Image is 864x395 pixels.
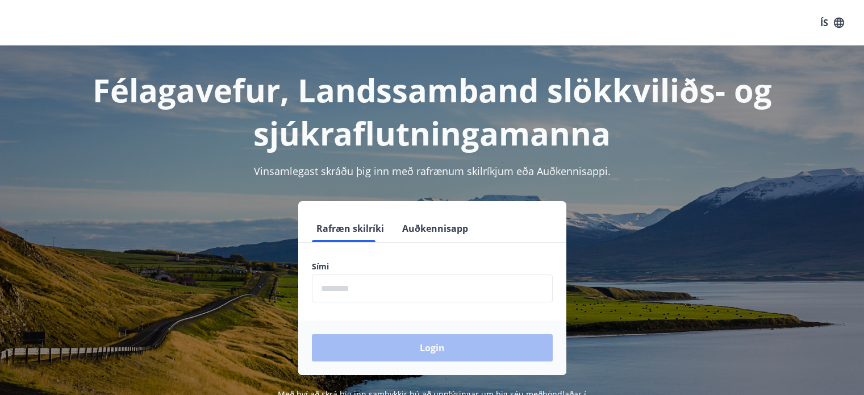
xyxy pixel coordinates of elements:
[312,261,553,272] label: Sími
[37,68,828,155] h1: Félagavefur, Landssamband slökkviliðs- og sjúkraflutningamanna
[312,215,389,242] button: Rafræn skilríki
[254,164,611,178] span: Vinsamlegast skráðu þig inn með rafrænum skilríkjum eða Auðkennisappi.
[814,13,850,33] button: ÍS
[398,215,473,242] button: Auðkennisapp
